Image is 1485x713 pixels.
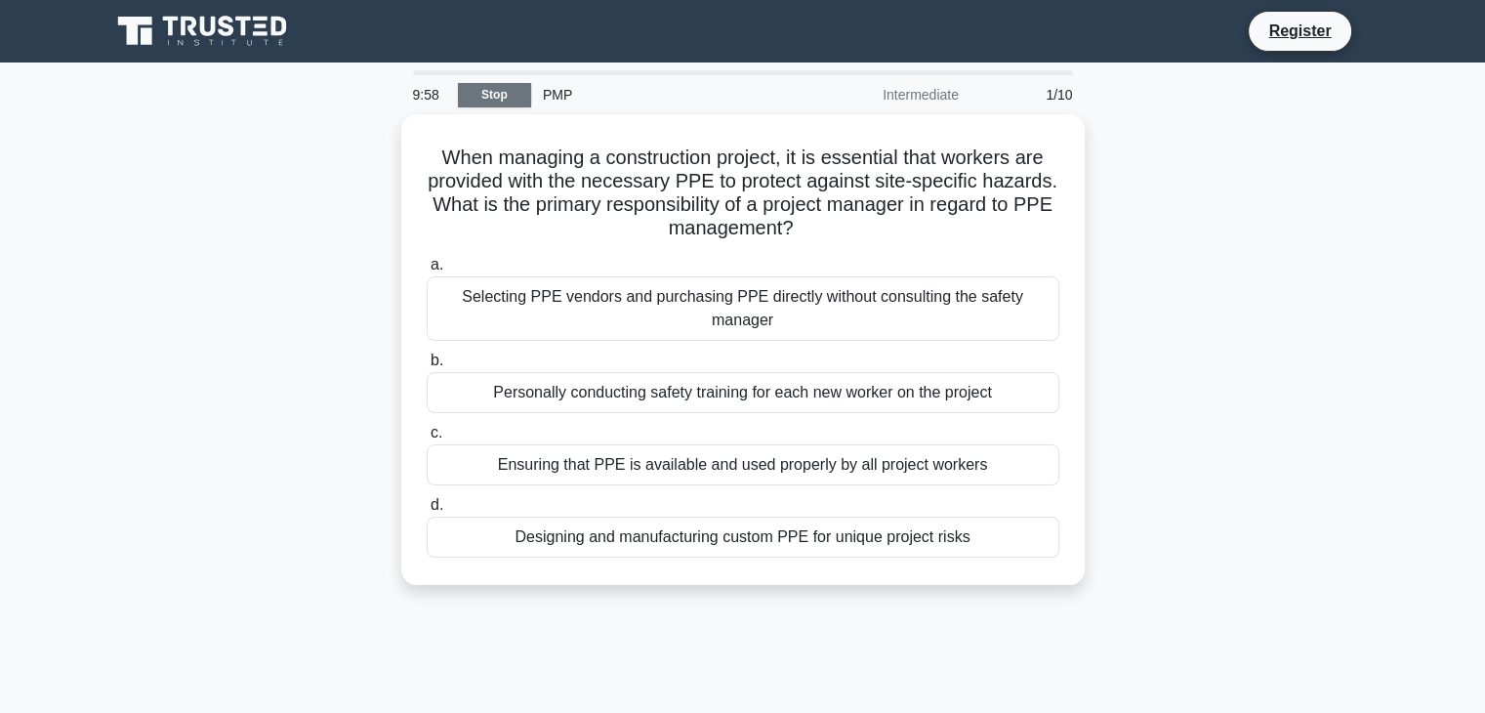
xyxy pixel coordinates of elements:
a: Register [1257,19,1342,43]
span: b. [431,352,443,368]
div: 1/10 [970,75,1085,114]
h5: When managing a construction project, it is essential that workers are provided with the necessar... [425,146,1061,241]
div: Selecting PPE vendors and purchasing PPE directly without consulting the safety manager [427,276,1059,341]
span: d. [431,496,443,513]
div: Intermediate [800,75,970,114]
a: Stop [458,83,531,107]
div: Personally conducting safety training for each new worker on the project [427,372,1059,413]
span: c. [431,424,442,440]
div: 9:58 [401,75,458,114]
div: Ensuring that PPE is available and used properly by all project workers [427,444,1059,485]
div: Designing and manufacturing custom PPE for unique project risks [427,517,1059,558]
span: a. [431,256,443,273]
div: PMP [531,75,800,114]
